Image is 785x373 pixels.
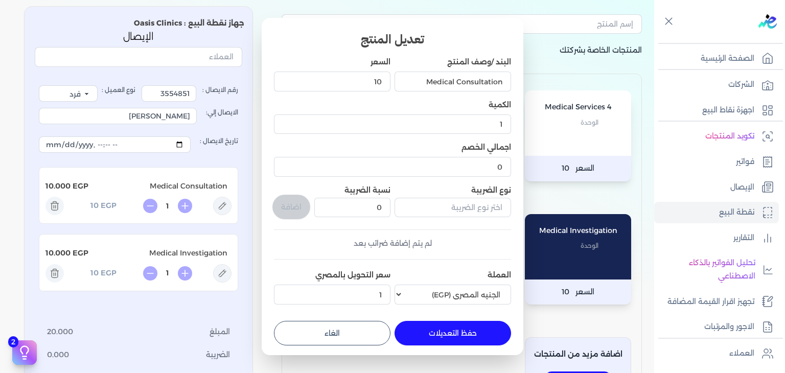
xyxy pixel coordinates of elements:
input: نسبة الضريبة [314,198,390,217]
label: العملة [488,270,511,279]
button: اختر نوع الضريبة [395,198,511,221]
input: اجمالي الخصم [274,157,511,176]
label: نوع الضريبة [395,185,511,196]
label: نسبة الضريبة [344,185,390,195]
label: سعر التحويل بالمصري [315,270,390,279]
button: حفظ التعديلات [395,321,511,345]
button: الغاء [274,321,390,345]
input: السعر [274,72,390,91]
input: اختر نوع الضريبة [395,198,511,217]
label: السعر [371,57,390,66]
input: سعر التحويل بالمصري [274,285,390,304]
h3: تعديل المنتج [274,30,511,49]
label: اجمالي الخصم [461,143,511,152]
input: البند /وصف المنتج [395,72,511,91]
div: لم يتم إضافة ضرائب بعد [274,238,511,249]
label: البند /وصف المنتج [447,57,511,66]
input: الكمية [274,114,511,134]
label: الكمية [489,100,511,109]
